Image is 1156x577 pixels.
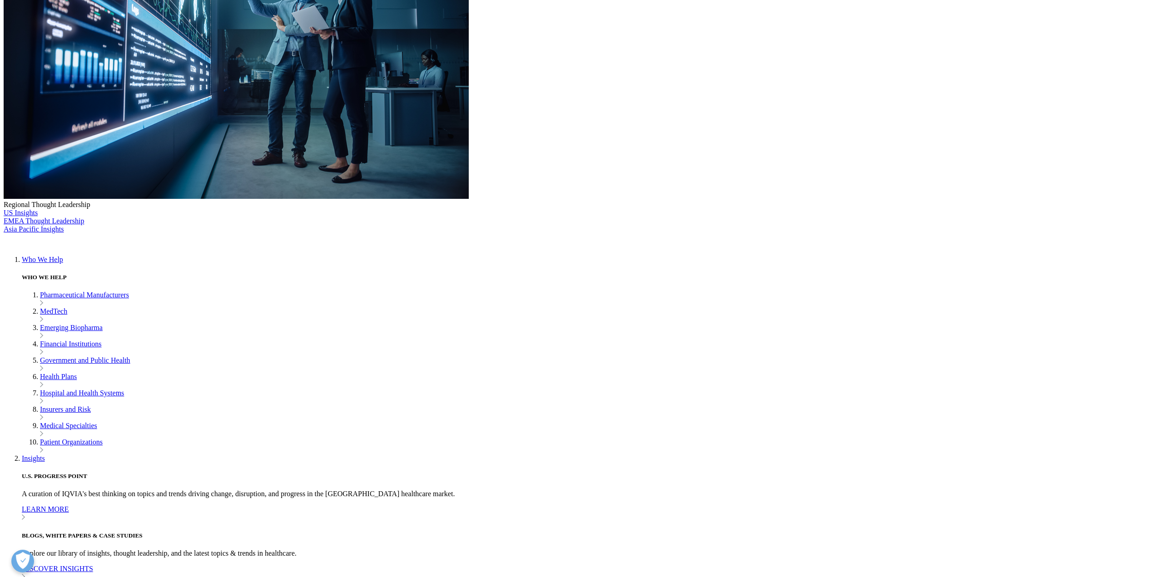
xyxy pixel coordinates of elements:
[40,373,77,380] a: Health Plans
[11,550,34,572] button: Open Preferences
[4,225,64,233] a: Asia Pacific Insights
[22,256,63,263] a: Who We Help
[22,274,1152,281] h5: WHO WE HELP
[22,505,1152,522] a: LEARN MORE
[22,473,1152,480] h5: U.S. PROGRESS POINT
[22,490,1152,498] p: A curation of IQVIA's best thinking on topics and trends driving change, disruption, and progress...
[4,217,84,225] a: EMEA Thought Leadership
[40,405,91,413] a: Insurers and Risk
[40,291,129,299] a: Pharmaceutical Manufacturers
[22,532,1152,539] h5: BLOGS, WHITE PAPERS & CASE STUDIES
[4,209,38,217] a: US Insights
[40,324,103,331] a: Emerging Biopharma
[40,422,97,429] a: Medical Specialties
[22,454,45,462] a: Insights
[40,307,67,315] a: MedTech
[4,201,1152,209] div: Regional Thought Leadership
[40,356,130,364] a: Government and Public Health
[40,438,103,446] a: Patient Organizations
[4,233,76,247] img: IQVIA Healthcare Information Technology and Pharma Clinical Research Company
[40,389,124,397] a: Hospital and Health Systems
[40,340,102,348] a: Financial Institutions
[22,549,1152,557] p: Explore our library of insights, thought leadership, and the latest topics & trends in healthcare.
